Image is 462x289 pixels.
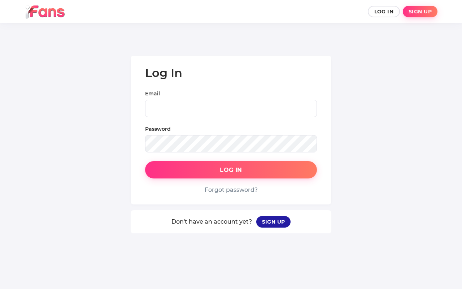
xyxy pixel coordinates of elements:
[205,187,258,193] a: Forgot password?
[145,100,317,117] input: Email
[220,167,242,173] span: Log In
[374,8,394,15] span: Log In
[145,135,317,152] input: Password
[256,216,291,228] button: Sign up
[145,67,317,79] div: Log In
[409,8,432,15] span: Sign up
[171,218,252,225] span: Don't have an account yet?
[145,126,317,132] div: Password
[145,161,317,178] button: Log In
[403,6,437,17] button: Sign up
[368,6,400,17] button: Log In
[145,90,317,97] div: Email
